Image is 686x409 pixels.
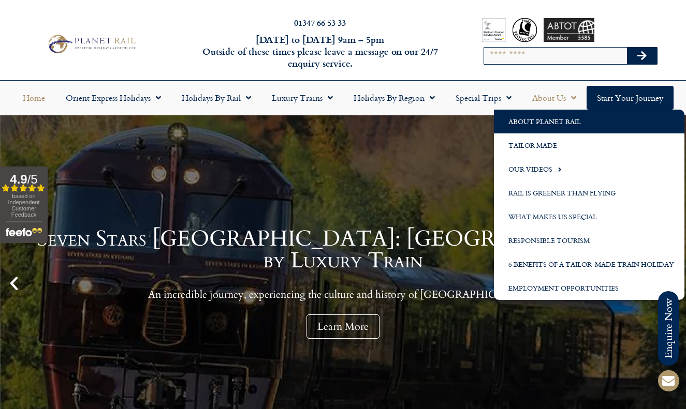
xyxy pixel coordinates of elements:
a: 6 Benefits of a Tailor-Made Train Holiday [494,252,684,276]
img: Planet Rail Train Holidays Logo [45,33,138,55]
a: Our Videos [494,157,684,181]
a: About Planet Rail [494,110,684,133]
h1: Seven Stars [GEOGRAPHIC_DATA]: [GEOGRAPHIC_DATA] by Luxury Train [26,228,660,271]
div: Previous slide [5,275,23,292]
a: What Makes us Special [494,205,684,229]
button: Search [627,48,657,64]
a: Holidays by Rail [171,86,261,110]
a: Start your Journey [587,86,674,110]
ul: About Us [494,110,684,300]
a: 01347 66 53 33 [294,17,346,28]
a: Rail is Greener than Flying [494,181,684,205]
p: An incredible journey, experiencing the culture and history of [GEOGRAPHIC_DATA]. [26,288,660,301]
a: Orient Express Holidays [55,86,171,110]
a: Home [12,86,55,110]
a: Learn More [306,314,380,339]
a: Luxury Trains [261,86,343,110]
a: About Us [522,86,587,110]
a: Employment Opportunities [494,276,684,300]
a: Tailor Made [494,133,684,157]
a: Special Trips [445,86,522,110]
a: Holidays by Region [343,86,445,110]
a: Responsible Tourism [494,229,684,252]
h6: [DATE] to [DATE] 9am – 5pm Outside of these times please leave a message on our 24/7 enquiry serv... [185,34,455,70]
nav: Menu [5,86,681,110]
